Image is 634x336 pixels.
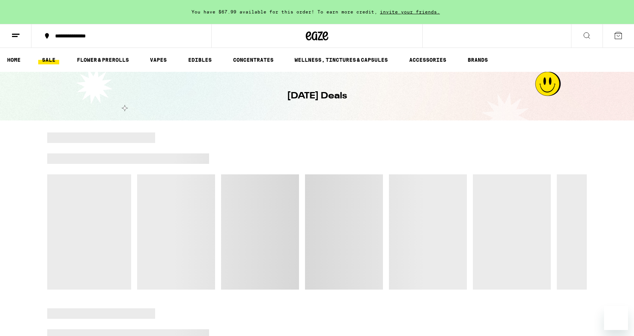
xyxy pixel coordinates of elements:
[146,55,170,64] a: VAPES
[73,55,133,64] a: FLOWER & PREROLLS
[184,55,215,64] a: EDIBLES
[377,9,443,14] span: invite your friends.
[38,55,59,64] a: SALE
[191,9,377,14] span: You have $67.99 available for this order! To earn more credit,
[291,55,392,64] a: WELLNESS, TINCTURES & CAPSULES
[405,55,450,64] a: ACCESSORIES
[3,55,24,64] a: HOME
[229,55,277,64] a: CONCENTRATES
[464,55,492,64] a: BRANDS
[287,90,347,103] h1: [DATE] Deals
[604,306,628,330] iframe: Button to launch messaging window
